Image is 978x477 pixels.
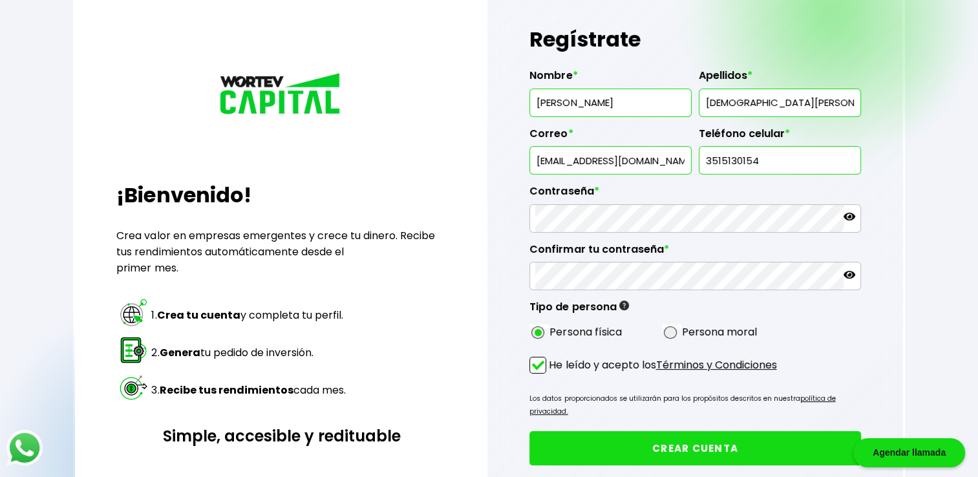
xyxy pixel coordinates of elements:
[529,127,692,147] label: Correo
[159,345,200,360] strong: Genera
[529,301,629,320] label: Tipo de persona
[705,147,855,174] input: 10 dígitos
[529,69,692,89] label: Nombre
[682,324,757,340] label: Persona moral
[853,438,965,467] div: Agendar llamada
[699,127,861,147] label: Teléfono celular
[118,297,149,328] img: paso 1
[118,335,149,365] img: paso 2
[116,425,446,447] h3: Simple, accesible y redituable
[159,383,293,397] strong: Recibe tus rendimientos
[118,372,149,403] img: paso 3
[151,297,346,333] td: 1. y completa tu perfil.
[6,430,43,466] img: logos_whatsapp-icon.242b2217.svg
[619,301,629,310] img: gfR76cHglkPwleuBLjWdxeZVvX9Wp6JBDmjRYY8JYDQn16A2ICN00zLTgIroGa6qie5tIuWH7V3AapTKqzv+oMZsGfMUqL5JM...
[655,357,776,372] a: Términos y Condiciones
[529,20,860,59] h1: Regístrate
[549,357,776,373] p: He leído y acepto los
[151,372,346,408] td: 3. cada mes.
[116,180,446,211] h2: ¡Bienvenido!
[116,228,446,276] p: Crea valor en empresas emergentes y crece tu dinero. Recibe tus rendimientos automáticamente desd...
[699,69,861,89] label: Apellidos
[529,185,860,204] label: Contraseña
[529,243,860,262] label: Confirmar tu contraseña
[529,394,835,416] a: política de privacidad.
[529,431,860,465] button: CREAR CUENTA
[535,147,686,174] input: inversionista@gmail.com
[217,71,346,119] img: logo_wortev_capital
[151,334,346,370] td: 2. tu pedido de inversión.
[549,324,621,340] label: Persona física
[529,392,860,418] p: Los datos proporcionados se utilizarán para los propósitos descritos en nuestra
[156,308,240,323] strong: Crea tu cuenta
